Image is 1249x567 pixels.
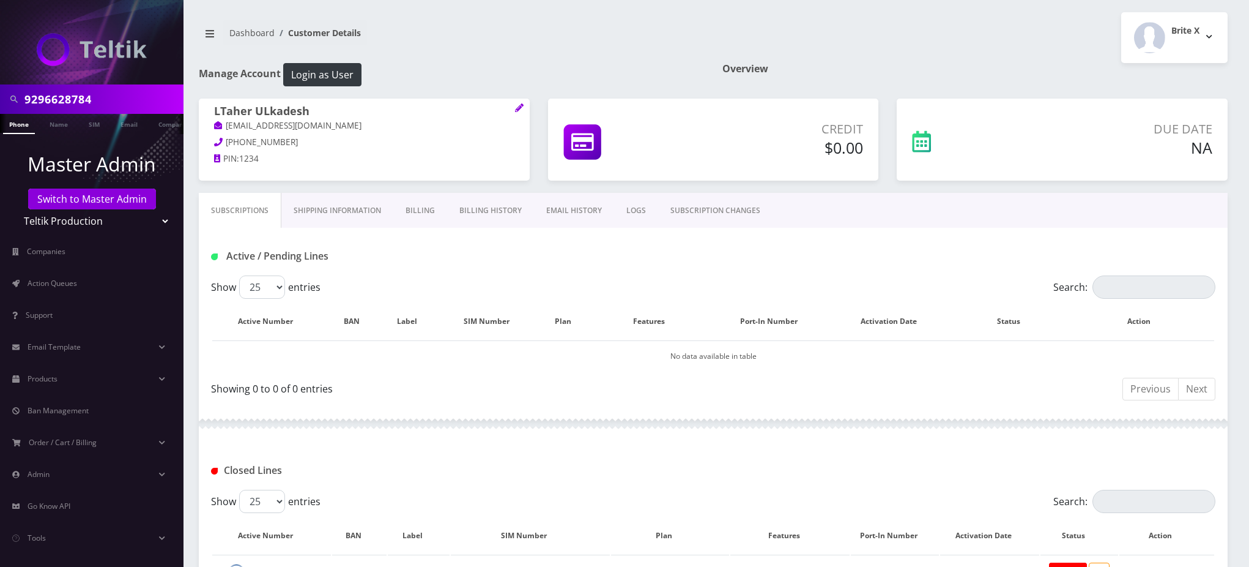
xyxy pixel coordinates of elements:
[696,138,864,157] h5: $0.00
[451,518,610,554] th: SIM Number: activate to sort column ascending
[1121,12,1228,63] button: Brite X
[28,469,50,479] span: Admin
[1053,276,1215,299] label: Search:
[611,518,729,554] th: Plan: activate to sort column ascending
[722,63,1228,75] h1: Overview
[851,518,939,554] th: Port-In Number: activate to sort column ascending
[43,114,74,133] a: Name
[27,246,65,257] span: Companies
[26,310,53,320] span: Support
[211,276,321,299] label: Show entries
[716,304,834,339] th: Port-In Number: activate to sort column ascending
[275,26,361,39] li: Customer Details
[447,193,534,228] a: Billing History
[1092,490,1215,513] input: Search:
[388,518,449,554] th: Label: activate to sort column ascending
[28,374,57,384] span: Products
[1040,518,1118,554] th: Status: activate to sort column ascending
[37,33,147,66] img: Teltik Production
[1122,378,1179,400] a: Previous
[332,304,383,339] th: BAN: activate to sort column ascending
[658,193,773,228] a: SUBSCRIPTION CHANGES
[281,193,393,228] a: Shipping Information
[212,518,331,554] th: Active Number: activate to sort column descending
[385,304,442,339] th: Label: activate to sort column ascending
[211,468,218,475] img: Closed Lines
[239,490,285,513] select: Showentries
[28,405,89,416] span: Ban Management
[28,189,156,209] a: Switch to Master Admin
[1092,276,1215,299] input: Search:
[28,342,81,352] span: Email Template
[281,67,361,80] a: Login as User
[214,153,239,165] a: PIN:
[614,193,658,228] a: LOGS
[199,63,704,86] h1: Manage Account
[1018,138,1212,157] h5: NA
[29,437,97,448] span: Order / Cart / Billing
[199,20,704,55] nav: breadcrumb
[239,276,285,299] select: Showentries
[211,253,218,260] img: Active / Pending Lines
[239,153,259,164] span: 1234
[152,114,193,133] a: Company
[393,193,447,228] a: Billing
[28,278,77,288] span: Action Queues
[534,193,614,228] a: EMAIL HISTORY
[199,193,281,228] a: Subscriptions
[940,518,1040,554] th: Activation Date: activate to sort column ascending
[212,304,331,339] th: Active Number: activate to sort column ascending
[332,518,387,554] th: BAN: activate to sort column ascending
[229,27,275,39] a: Dashboard
[83,114,106,133] a: SIM
[835,304,954,339] th: Activation Date: activate to sort column ascending
[696,120,864,138] p: Credit
[1178,378,1215,400] a: Next
[443,304,543,339] th: SIM Number: activate to sort column ascending
[114,114,144,133] a: Email
[28,501,70,511] span: Go Know API
[211,250,533,262] h1: Active / Pending Lines
[214,120,361,132] a: [EMAIL_ADDRESS][DOMAIN_NAME]
[596,304,714,339] th: Features: activate to sort column ascending
[1018,120,1212,138] p: Due Date
[24,88,180,111] input: Search in Company
[214,105,514,119] h1: LTaher ULkadesh
[211,490,321,513] label: Show entries
[544,304,595,339] th: Plan: activate to sort column ascending
[226,137,298,148] span: [PHONE_NUMBER]
[212,340,1214,372] td: No data available in table
[28,533,46,543] span: Tools
[730,518,849,554] th: Features: activate to sort column ascending
[283,63,361,86] button: Login as User
[1171,26,1199,36] h2: Brite X
[211,465,533,476] h1: Closed Lines
[955,304,1074,339] th: Status: activate to sort column ascending
[1119,518,1214,554] th: Action : activate to sort column ascending
[211,377,704,396] div: Showing 0 to 0 of 0 entries
[1075,304,1214,339] th: Action: activate to sort column ascending
[1053,490,1215,513] label: Search:
[3,114,35,134] a: Phone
